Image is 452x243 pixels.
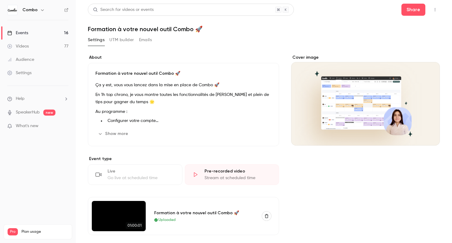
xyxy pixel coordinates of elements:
[7,57,34,63] div: Audience
[7,70,32,76] div: Settings
[95,71,271,77] p: Formation à votre nouvel outil Combo 🚀
[88,54,279,61] label: About
[7,96,68,102] li: help-dropdown-opener
[126,222,143,229] span: 01:00:01
[108,168,175,174] div: Live
[95,129,132,139] button: Show more
[7,43,29,49] div: Videos
[291,54,440,61] label: Cover image
[204,168,272,174] div: Pre-recorded video
[7,30,28,36] div: Events
[109,35,134,45] button: UTM builder
[16,123,38,129] span: What's new
[88,156,279,162] p: Event type
[88,35,105,45] button: Settings
[43,110,55,116] span: new
[185,164,279,185] div: Pre-recorded videoStream at scheduled time
[105,118,271,124] li: Configurer votre compte
[88,25,440,33] h1: Formation à votre nouvel outil Combo 🚀
[22,7,38,13] h6: Combo
[16,96,25,102] span: Help
[204,175,272,181] div: Stream at scheduled time
[93,7,154,13] div: Search for videos or events
[88,164,182,185] div: LiveGo live at scheduled time
[95,91,271,106] p: En 1h top chrono, je vous montre toutes les fonctionnalités de [PERSON_NAME] et plein de tips pou...
[139,35,152,45] button: Emails
[8,228,18,235] span: Pro
[95,108,271,115] p: Au programme :
[158,217,176,223] span: Uploaded
[401,4,425,16] button: Share
[291,54,440,146] section: Cover image
[22,229,68,234] span: Plan usage
[154,210,254,216] div: Formation à votre nouvel outil Combo 🚀
[108,175,175,181] div: Go live at scheduled time
[95,81,271,89] p: Ça y est, vous vous lancez dans la mise en place de Combo 🚀
[8,5,17,15] img: Combo
[16,109,40,116] a: SpeakerHub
